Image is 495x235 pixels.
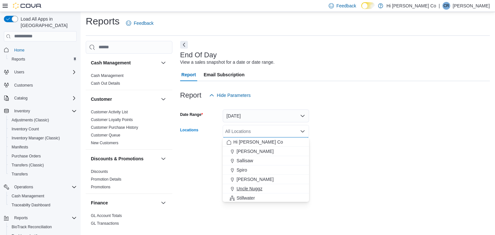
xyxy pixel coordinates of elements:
[180,91,201,99] h3: Report
[9,143,77,151] span: Manifests
[134,20,153,26] span: Feedback
[123,17,156,30] a: Feedback
[12,193,44,199] span: Cash Management
[91,81,120,86] span: Cash Out Details
[9,143,31,151] a: Manifests
[6,222,79,231] button: BioTrack Reconciliation
[91,117,133,122] span: Customer Loyalty Points
[91,125,138,130] a: Customer Purchase History
[14,48,24,53] span: Home
[6,55,79,64] button: Reports
[91,73,123,78] a: Cash Management
[6,192,79,201] button: Cash Management
[181,68,196,81] span: Report
[386,2,436,10] p: Hi [PERSON_NAME] Co
[9,201,77,209] span: Traceabilty Dashboard
[9,134,77,142] span: Inventory Manager (Classic)
[237,157,253,164] span: Sallisaw
[9,116,77,124] span: Adjustments (Classic)
[223,165,309,175] button: Spiro
[12,145,28,150] span: Manifests
[1,80,79,90] button: Customers
[12,163,44,168] span: Transfers (Classic)
[180,127,199,133] label: Locations
[9,55,77,63] span: Reports
[237,195,255,201] span: Stillwater
[12,127,39,132] span: Inventory Count
[91,140,118,146] span: New Customers
[91,221,119,226] a: GL Transactions
[12,224,52,230] span: BioTrack Reconciliation
[86,212,172,230] div: Finance
[12,81,77,89] span: Customers
[91,60,131,66] h3: Cash Management
[12,68,77,76] span: Users
[223,147,309,156] button: [PERSON_NAME]
[180,59,275,66] div: View a sales snapshot for a date or date range.
[12,154,41,159] span: Purchase Orders
[223,109,309,122] button: [DATE]
[9,170,77,178] span: Transfers
[6,143,79,152] button: Manifests
[14,96,27,101] span: Catalog
[9,125,77,133] span: Inventory Count
[91,133,120,137] a: Customer Queue
[207,89,253,102] button: Hide Parameters
[217,92,251,99] span: Hide Parameters
[223,137,309,203] div: Choose from the following options
[160,59,167,67] button: Cash Management
[91,213,122,218] span: GL Account Totals
[6,201,79,210] button: Traceabilty Dashboard
[91,110,128,114] a: Customer Activity List
[300,129,305,134] button: Close list of options
[14,184,33,190] span: Operations
[237,167,247,173] span: Spiro
[9,125,42,133] a: Inventory Count
[14,70,24,75] span: Users
[12,57,25,62] span: Reports
[9,192,47,200] a: Cash Management
[9,170,30,178] a: Transfers
[91,184,111,190] span: Promotions
[9,134,63,142] a: Inventory Manager (Classic)
[6,116,79,125] button: Adjustments (Classic)
[1,107,79,116] button: Inventory
[12,107,77,115] span: Inventory
[1,183,79,192] button: Operations
[160,199,167,207] button: Finance
[86,108,172,149] div: Customer
[91,169,108,174] a: Discounts
[91,185,111,189] a: Promotions
[86,72,172,90] div: Cash Management
[453,2,490,10] p: [PERSON_NAME]
[12,68,27,76] button: Users
[6,125,79,134] button: Inventory Count
[223,156,309,165] button: Sallisaw
[12,117,49,123] span: Adjustments (Classic)
[160,95,167,103] button: Customer
[1,68,79,77] button: Users
[9,161,77,169] span: Transfers (Classic)
[9,152,77,160] span: Purchase Orders
[223,137,309,147] button: Hi [PERSON_NAME] Co
[6,134,79,143] button: Inventory Manager (Classic)
[91,200,158,206] button: Finance
[12,94,77,102] span: Catalog
[12,183,36,191] button: Operations
[12,202,50,208] span: Traceabilty Dashboard
[223,184,309,193] button: Uncle Nuggz
[91,117,133,122] a: Customer Loyalty Points
[91,96,158,102] button: Customer
[12,214,30,222] button: Reports
[9,223,77,231] span: BioTrack Reconciliation
[160,155,167,163] button: Discounts & Promotions
[12,107,33,115] button: Inventory
[237,148,274,155] span: [PERSON_NAME]
[6,161,79,170] button: Transfers (Classic)
[1,213,79,222] button: Reports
